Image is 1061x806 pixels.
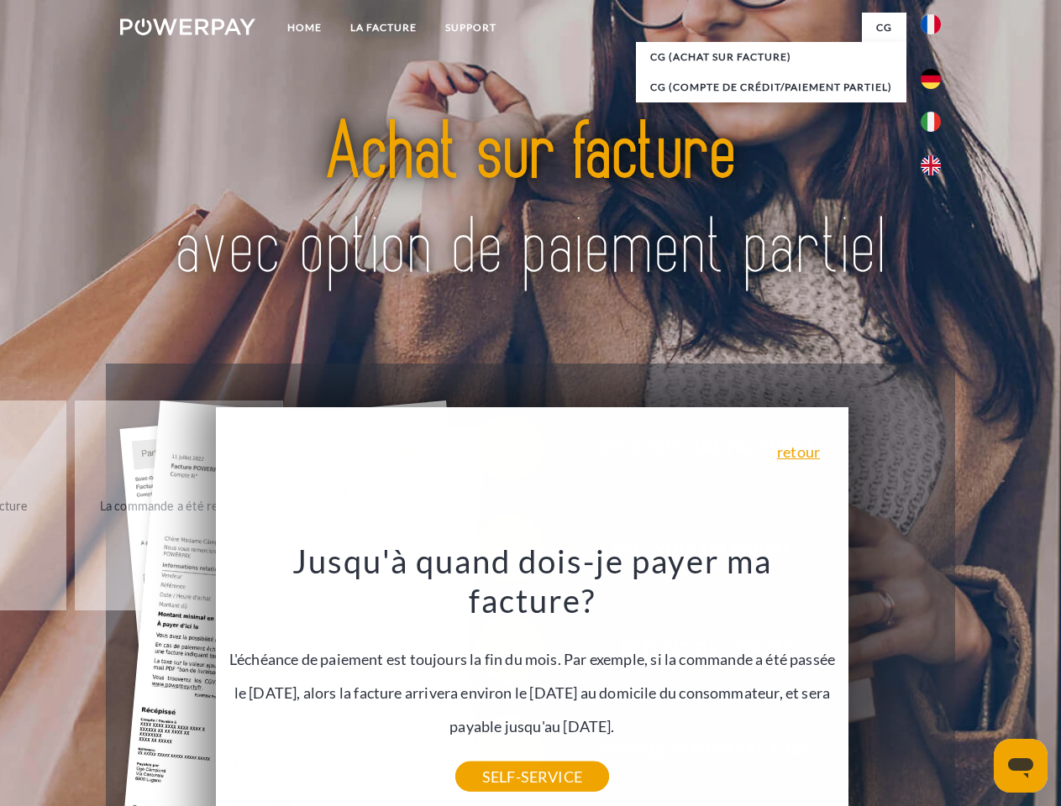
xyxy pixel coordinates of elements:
[921,112,941,132] img: it
[120,18,255,35] img: logo-powerpay-white.svg
[226,541,839,777] div: L'échéance de paiement est toujours la fin du mois. Par exemple, si la commande a été passée le [...
[226,541,839,621] h3: Jusqu'à quand dois-je payer ma facture?
[455,762,609,792] a: SELF-SERVICE
[336,13,431,43] a: LA FACTURE
[85,494,274,516] div: La commande a été renvoyée
[921,69,941,89] img: de
[921,14,941,34] img: fr
[431,13,511,43] a: Support
[636,42,906,72] a: CG (achat sur facture)
[273,13,336,43] a: Home
[994,739,1048,793] iframe: Bouton de lancement de la fenêtre de messagerie
[777,444,820,459] a: retour
[862,13,906,43] a: CG
[160,81,901,322] img: title-powerpay_fr.svg
[921,155,941,175] img: en
[636,72,906,102] a: CG (Compte de crédit/paiement partiel)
